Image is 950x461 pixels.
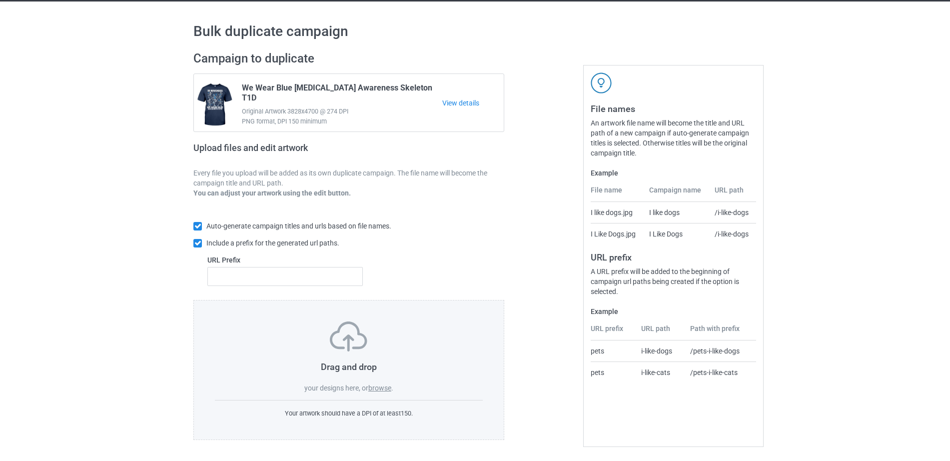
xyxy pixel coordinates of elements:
[591,72,612,93] img: svg+xml;base64,PD94bWwgdmVyc2lvbj0iMS4wIiBlbmNvZGluZz0iVVRGLTgiPz4KPHN2ZyB3aWR0aD0iNDJweCIgaGVpZ2...
[206,222,391,230] span: Auto-generate campaign titles and urls based on file names.
[591,185,643,202] th: File name
[206,239,339,247] span: Include a prefix for the generated url paths.
[685,361,756,383] td: /pets-i-like-cats
[709,202,756,223] td: /i-like-dogs
[591,361,636,383] td: pets
[636,340,685,361] td: i-like-dogs
[215,361,483,372] h3: Drag and drop
[193,51,504,66] h2: Campaign to duplicate
[368,384,391,392] label: browse
[591,103,756,114] h3: File names
[193,22,757,40] h1: Bulk duplicate campaign
[330,321,367,351] img: svg+xml;base64,PD94bWwgdmVyc2lvbj0iMS4wIiBlbmNvZGluZz0iVVRGLTgiPz4KPHN2ZyB3aWR0aD0iNzVweCIgaGVpZ2...
[391,384,393,392] span: .
[644,185,710,202] th: Campaign name
[193,189,351,197] b: You can adjust your artwork using the edit button.
[591,168,756,178] label: Example
[685,323,756,340] th: Path with prefix
[242,106,442,116] span: Original Artwork 3828x4700 @ 274 DPI
[193,142,380,161] h2: Upload files and edit artwork
[591,223,643,244] td: I Like Dogs.jpg
[709,223,756,244] td: /i-like-dogs
[644,202,710,223] td: I like dogs
[636,323,685,340] th: URL path
[685,340,756,361] td: /pets-i-like-dogs
[285,409,413,417] span: Your artwork should have a DPI of at least 150 .
[304,384,368,392] span: your designs here, or
[193,168,504,188] p: Every file you upload will be added as its own duplicate campaign. The file name will become the ...
[442,98,504,108] a: View details
[591,323,636,340] th: URL prefix
[591,202,643,223] td: I like dogs.jpg
[636,361,685,383] td: i-like-cats
[591,266,756,296] div: A URL prefix will be added to the beginning of campaign url paths being created if the option is ...
[644,223,710,244] td: I Like Dogs
[591,306,756,316] label: Example
[207,255,363,265] label: URL Prefix
[591,340,636,361] td: pets
[709,185,756,202] th: URL path
[591,251,756,263] h3: URL prefix
[242,83,442,106] span: We Wear Blue [MEDICAL_DATA] Awareness Skeleton T1D
[242,116,442,126] span: PNG format, DPI 150 minimum
[591,118,756,158] div: An artwork file name will become the title and URL path of a new campaign if auto-generate campai...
